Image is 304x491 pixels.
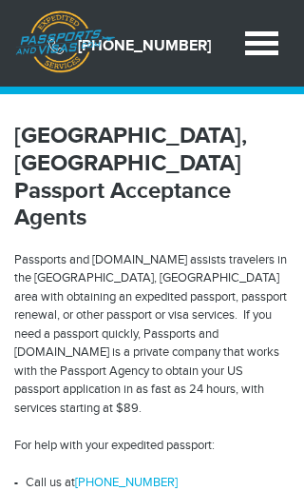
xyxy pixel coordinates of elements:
a: [PHONE_NUMBER] [75,475,178,490]
h1: [GEOGRAPHIC_DATA], [GEOGRAPHIC_DATA] Passport Acceptance Agents [14,123,290,232]
a: Passports & [DOMAIN_NAME] [15,10,115,77]
p: For help with your expedited passport: [14,437,290,456]
a: [PHONE_NUMBER] [78,37,211,55]
p: Passports and [DOMAIN_NAME] assists travelers in the [GEOGRAPHIC_DATA], [GEOGRAPHIC_DATA] area wi... [14,251,290,419]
